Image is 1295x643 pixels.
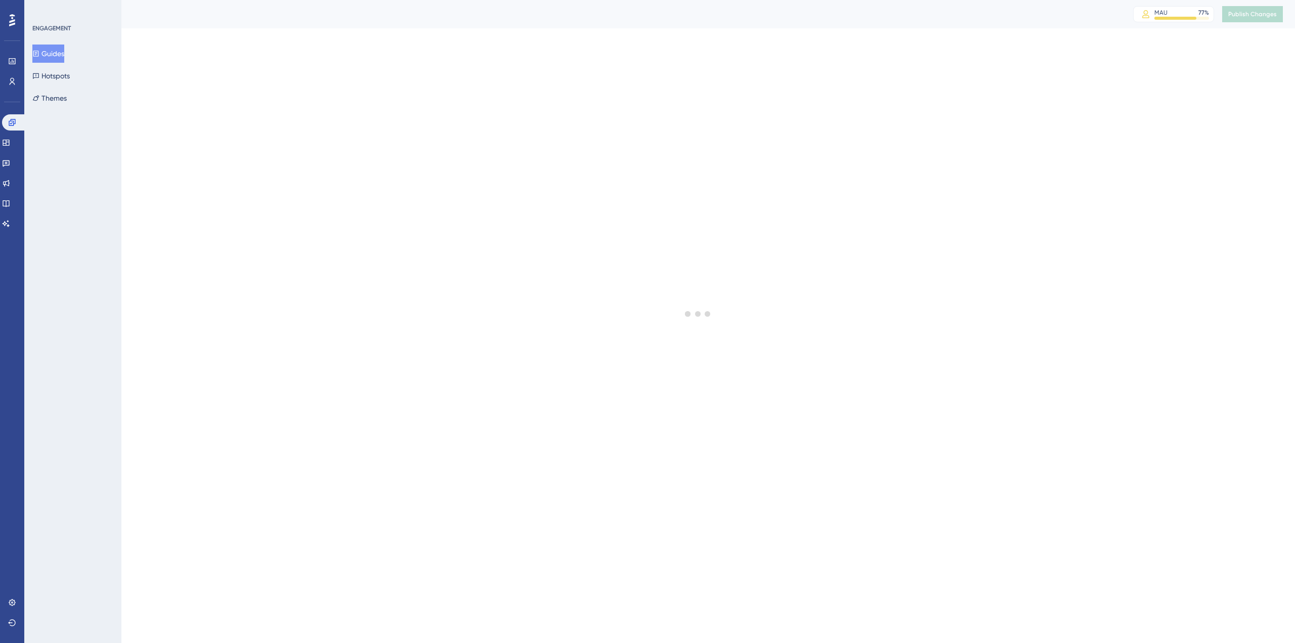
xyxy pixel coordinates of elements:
[32,24,71,32] div: ENGAGEMENT
[1154,9,1168,17] div: MAU
[1222,6,1283,22] button: Publish Changes
[32,67,70,85] button: Hotspots
[1198,9,1209,17] div: 77 %
[1228,10,1277,18] span: Publish Changes
[32,89,67,107] button: Themes
[32,45,64,63] button: Guides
